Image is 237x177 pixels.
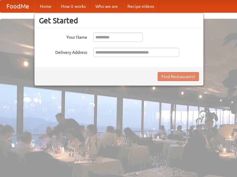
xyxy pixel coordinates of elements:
[56,0,91,12] a: How it works
[0,0,35,12] a: FoodMe
[91,0,123,12] a: Who we are
[39,48,87,55] label: Delivery Address
[158,72,199,81] button: Find Restaurants!
[39,33,87,40] label: Your Name
[39,16,199,25] h3: Get Started
[123,0,159,12] a: Recipe videos
[35,0,56,12] a: Home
